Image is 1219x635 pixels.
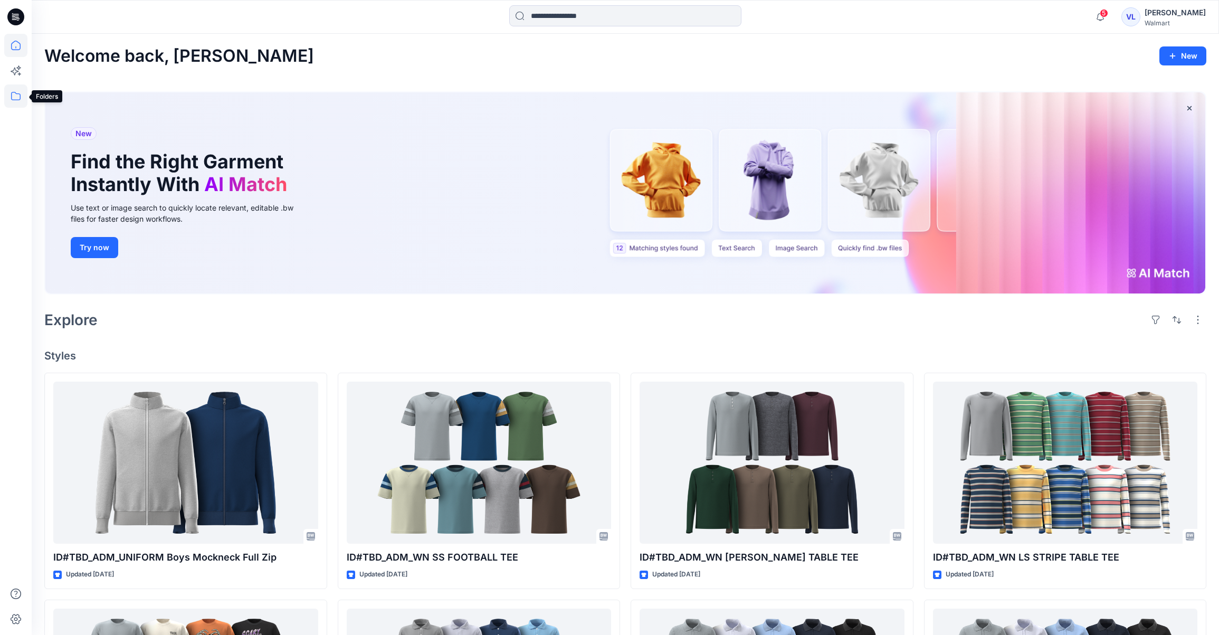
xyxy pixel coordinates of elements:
[71,237,118,258] button: Try now
[1100,9,1108,17] span: 5
[347,550,612,565] p: ID#TBD_ADM_WN SS FOOTBALL TEE
[933,550,1198,565] p: ID#TBD_ADM_WN LS STRIPE TABLE TEE
[347,382,612,544] a: ID#TBD_ADM_WN SS FOOTBALL TEE
[640,382,904,544] a: ID#TBD_ADM_WN LS HENLEY TABLE TEE
[204,173,287,196] span: AI Match
[44,349,1206,362] h4: Styles
[652,569,700,580] p: Updated [DATE]
[71,150,292,196] h1: Find the Right Garment Instantly With
[1121,7,1140,26] div: VL
[1145,6,1206,19] div: [PERSON_NAME]
[44,46,314,66] h2: Welcome back, [PERSON_NAME]
[66,569,114,580] p: Updated [DATE]
[75,127,92,140] span: New
[946,569,994,580] p: Updated [DATE]
[359,569,407,580] p: Updated [DATE]
[53,550,318,565] p: ID#TBD_ADM_UNIFORM Boys Mockneck Full Zip
[44,311,98,328] h2: Explore
[933,382,1198,544] a: ID#TBD_ADM_WN LS STRIPE TABLE TEE
[71,202,308,224] div: Use text or image search to quickly locate relevant, editable .bw files for faster design workflows.
[1145,19,1206,27] div: Walmart
[1159,46,1206,65] button: New
[53,382,318,544] a: ID#TBD_ADM_UNIFORM Boys Mockneck Full Zip
[640,550,904,565] p: ID#TBD_ADM_WN [PERSON_NAME] TABLE TEE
